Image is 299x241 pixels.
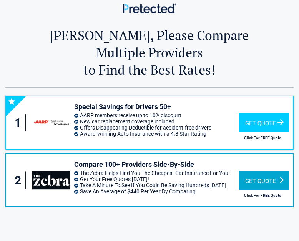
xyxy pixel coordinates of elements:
img: Main Logo [123,3,176,13]
div: 2 [14,172,26,189]
h2: Click For FREE Quote [239,136,286,140]
li: Award-winning Auto Insurance with a 4.8 Star Rating [74,131,239,137]
div: Get Quote [239,171,289,190]
li: The Zebra Helps Find You The Cheapest Car Insurance For You [74,170,239,176]
h3: Compare 100+ Providers Side-By-Side [74,160,239,169]
div: 1 [14,114,26,131]
li: Get Your Free Quotes [DATE]! [74,176,239,182]
h2: [PERSON_NAME], Please Compare Multiple Providers to Find the Best Rates! [30,27,270,78]
h3: Special Savings for Drivers 50+ [74,102,239,111]
div: Get Quote [239,113,289,132]
img: thehartford's logo [32,113,70,132]
h2: Click For FREE Quote [239,193,286,198]
li: Save An Average of $440 Per Year By Comparing [74,188,239,194]
li: New car replacement coverage included [74,118,239,125]
li: Take A Minute To See If You Could Be Saving Hundreds [DATE] [74,182,239,188]
li: AARP members receive up to 10% discount [74,112,239,118]
li: Offers Disappearing Deductible for accident-free drivers [74,125,239,131]
img: thezebra's logo [32,171,70,189]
